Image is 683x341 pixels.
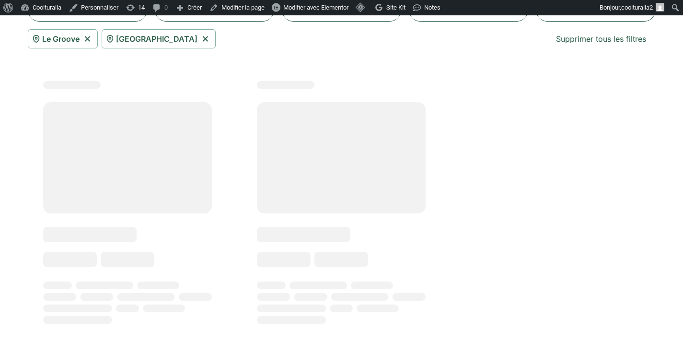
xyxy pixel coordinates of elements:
span: Modifier avec Elementor [283,4,348,11]
span: coolturalia2 [621,4,653,11]
a: Supprimer tous les filtres [546,29,656,48]
span: [GEOGRAPHIC_DATA] [116,33,197,45]
span: Site Kit [386,4,405,11]
span: Supprimer tous les filtres [556,33,646,45]
span: Le Groove [42,33,80,45]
